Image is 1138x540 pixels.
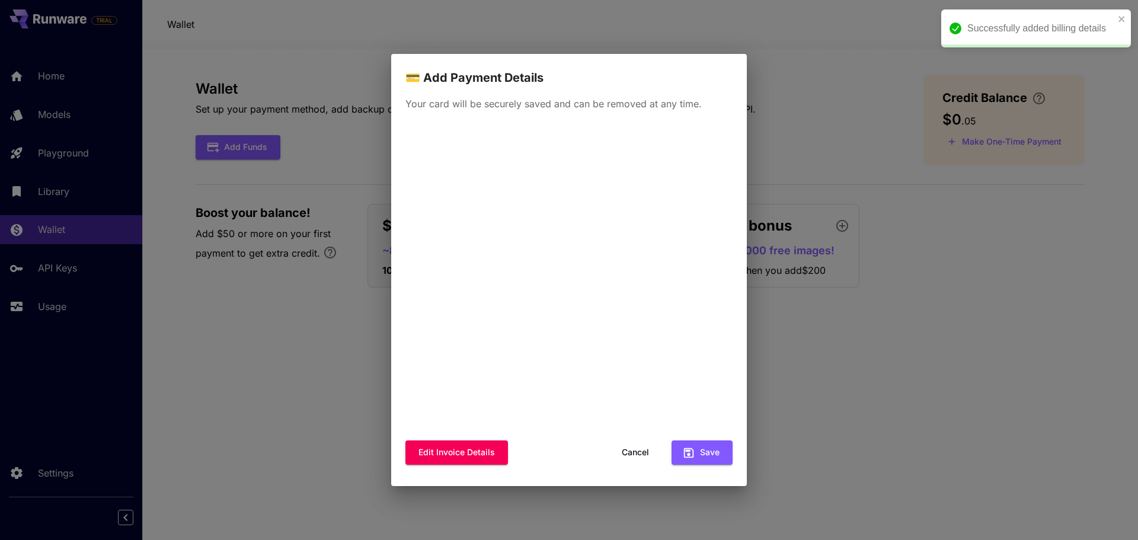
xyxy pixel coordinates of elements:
[405,440,508,465] button: Edit invoice details
[1118,14,1126,24] button: close
[609,440,662,465] button: Cancel
[967,21,1114,36] div: Successfully added billing details
[391,54,747,87] h2: 💳 Add Payment Details
[672,440,733,465] button: Save
[403,123,735,433] iframe: Cadre de saisie sécurisé pour le paiement
[405,97,733,111] p: Your card will be securely saved and can be removed at any time.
